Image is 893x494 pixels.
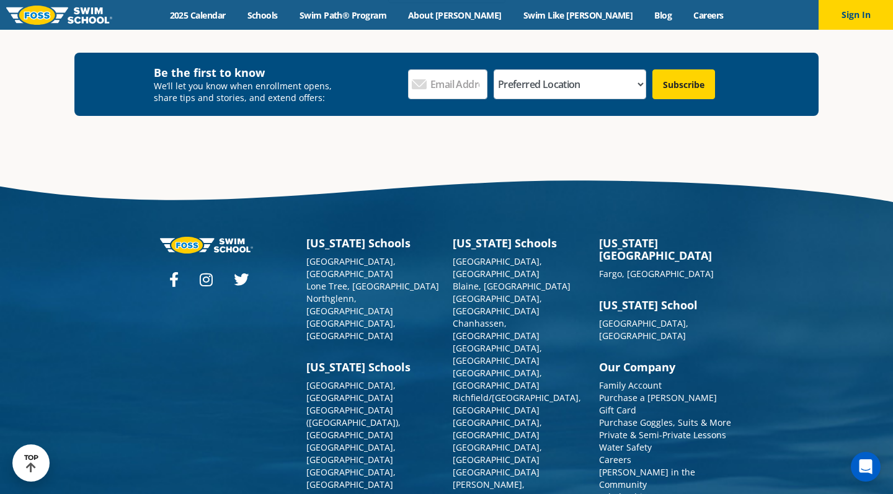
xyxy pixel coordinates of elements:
[453,417,542,441] a: [GEOGRAPHIC_DATA], [GEOGRAPHIC_DATA]
[306,404,401,441] a: [GEOGRAPHIC_DATA] ([GEOGRAPHIC_DATA]), [GEOGRAPHIC_DATA]
[398,9,513,21] a: About [PERSON_NAME]
[306,237,440,249] h3: [US_STATE] Schools
[599,237,733,262] h3: [US_STATE][GEOGRAPHIC_DATA]
[306,255,396,280] a: [GEOGRAPHIC_DATA], [GEOGRAPHIC_DATA]
[599,361,733,373] h3: Our Company
[453,441,542,465] a: [GEOGRAPHIC_DATA], [GEOGRAPHIC_DATA]
[159,9,236,21] a: 2025 Calendar
[599,379,662,391] a: Family Account
[306,317,396,342] a: [GEOGRAPHIC_DATA], [GEOGRAPHIC_DATA]
[599,454,631,465] a: Careers
[154,80,340,104] p: We’ll let you know when enrollment opens, share tips and stories, and extend offers:
[6,6,112,25] img: FOSS Swim School Logo
[453,342,542,366] a: [GEOGRAPHIC_DATA], [GEOGRAPHIC_DATA]
[599,317,688,342] a: [GEOGRAPHIC_DATA], [GEOGRAPHIC_DATA]
[453,367,542,391] a: [GEOGRAPHIC_DATA], [GEOGRAPHIC_DATA]
[599,392,717,416] a: Purchase a [PERSON_NAME] Gift Card
[160,237,253,254] img: Foss-logo-horizontal-white.svg
[306,441,396,465] a: [GEOGRAPHIC_DATA], [GEOGRAPHIC_DATA]
[851,452,881,482] div: Open Intercom Messenger
[236,9,288,21] a: Schools
[288,9,397,21] a: Swim Path® Program
[453,293,542,317] a: [GEOGRAPHIC_DATA], [GEOGRAPHIC_DATA]
[599,429,726,441] a: Private & Semi-Private Lessons
[453,255,542,280] a: [GEOGRAPHIC_DATA], [GEOGRAPHIC_DATA]
[599,268,714,280] a: Fargo, [GEOGRAPHIC_DATA]
[306,361,440,373] h3: [US_STATE] Schools
[683,9,734,21] a: Careers
[599,466,695,490] a: [PERSON_NAME] in the Community
[453,280,571,292] a: Blaine, [GEOGRAPHIC_DATA]
[599,417,731,428] a: Purchase Goggles, Suits & More
[652,69,715,99] input: Subscribe
[306,280,439,292] a: Lone Tree, [GEOGRAPHIC_DATA]
[306,466,396,490] a: [GEOGRAPHIC_DATA], [GEOGRAPHIC_DATA]
[453,317,540,342] a: Chanhassen, [GEOGRAPHIC_DATA]
[306,379,396,404] a: [GEOGRAPHIC_DATA], [GEOGRAPHIC_DATA]
[644,9,683,21] a: Blog
[599,299,733,311] h3: [US_STATE] School
[453,392,581,416] a: Richfield/[GEOGRAPHIC_DATA], [GEOGRAPHIC_DATA]
[306,293,393,317] a: Northglenn, [GEOGRAPHIC_DATA]
[154,65,340,80] h4: Be the first to know
[599,441,652,453] a: Water Safety
[408,69,487,99] input: Email Address
[512,9,644,21] a: Swim Like [PERSON_NAME]
[24,454,38,473] div: TOP
[453,237,587,249] h3: [US_STATE] Schools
